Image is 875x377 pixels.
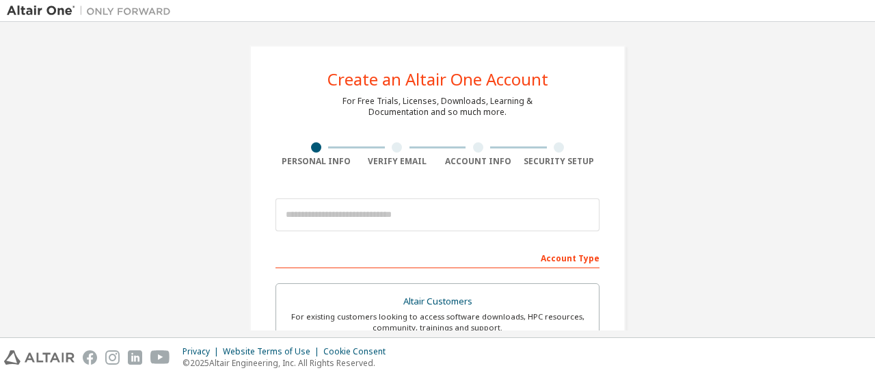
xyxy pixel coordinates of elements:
img: youtube.svg [150,350,170,365]
img: altair_logo.svg [4,350,75,365]
div: Privacy [183,346,223,357]
div: For Free Trials, Licenses, Downloads, Learning & Documentation and so much more. [342,96,533,118]
p: © 2025 Altair Engineering, Inc. All Rights Reserved. [183,357,394,369]
div: Create an Altair One Account [327,71,548,88]
img: facebook.svg [83,350,97,365]
img: linkedin.svg [128,350,142,365]
img: instagram.svg [105,350,120,365]
div: Account Info [437,156,519,167]
div: For existing customers looking to access software downloads, HPC resources, community, trainings ... [284,311,591,333]
div: Altair Customers [284,292,591,311]
div: Cookie Consent [323,346,394,357]
div: Verify Email [357,156,438,167]
div: Account Type [275,246,600,268]
div: Personal Info [275,156,357,167]
div: Security Setup [519,156,600,167]
img: Altair One [7,4,178,18]
div: Website Terms of Use [223,346,323,357]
